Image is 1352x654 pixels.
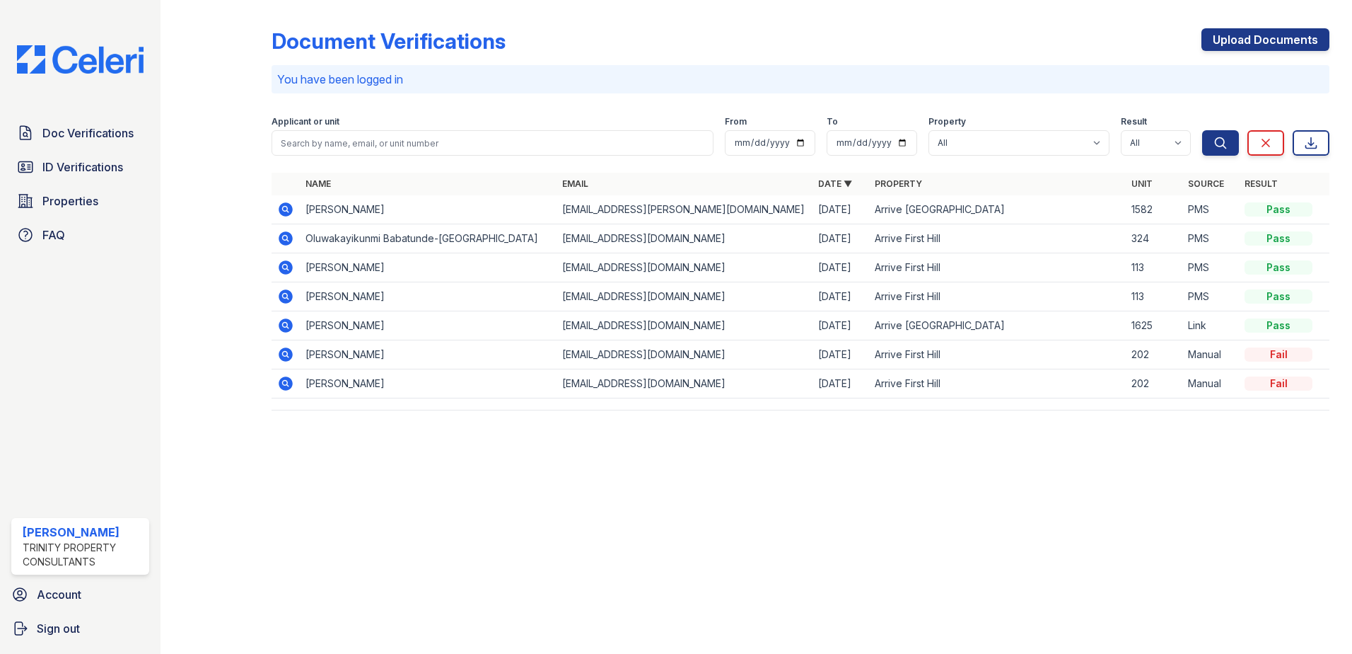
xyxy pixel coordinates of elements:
td: 324 [1126,224,1182,253]
td: Manual [1182,369,1239,398]
label: Result [1121,116,1147,127]
td: [EMAIL_ADDRESS][DOMAIN_NAME] [556,369,813,398]
td: Arrive [GEOGRAPHIC_DATA] [869,195,1126,224]
a: Result [1245,178,1278,189]
a: Email [562,178,588,189]
div: Trinity Property Consultants [23,541,144,569]
a: Doc Verifications [11,119,149,147]
td: Arrive First Hill [869,224,1126,253]
div: Pass [1245,289,1312,304]
label: From [725,116,747,127]
td: Oluwakayikunmi Babatunde-[GEOGRAPHIC_DATA] [300,224,556,253]
a: Source [1188,178,1224,189]
td: [PERSON_NAME] [300,282,556,311]
a: Property [875,178,922,189]
p: You have been logged in [277,71,1324,88]
td: [EMAIL_ADDRESS][PERSON_NAME][DOMAIN_NAME] [556,195,813,224]
td: [PERSON_NAME] [300,369,556,398]
a: Unit [1131,178,1153,189]
input: Search by name, email, or unit number [272,130,713,156]
label: To [827,116,838,127]
div: Pass [1245,202,1312,217]
td: 202 [1126,340,1182,369]
td: [EMAIL_ADDRESS][DOMAIN_NAME] [556,311,813,340]
td: [PERSON_NAME] [300,253,556,282]
td: Manual [1182,340,1239,369]
a: Upload Documents [1201,28,1329,51]
td: Link [1182,311,1239,340]
td: Arrive First Hill [869,282,1126,311]
td: [EMAIL_ADDRESS][DOMAIN_NAME] [556,224,813,253]
div: Fail [1245,377,1312,391]
img: CE_Logo_Blue-a8612792a0a2168367f1c8372b55b34899dd931a85d93a1a3d3e32e68fde9ad4.png [6,45,155,74]
span: Doc Verifications [42,125,134,142]
span: ID Verifications [42,159,123,176]
td: [DATE] [812,195,869,224]
a: Name [305,178,331,189]
td: [DATE] [812,340,869,369]
td: 1582 [1126,195,1182,224]
span: FAQ [42,226,65,243]
a: Date ▼ [818,178,852,189]
div: Document Verifications [272,28,506,54]
label: Applicant or unit [272,116,339,127]
td: [PERSON_NAME] [300,311,556,340]
span: Properties [42,193,98,210]
td: 202 [1126,369,1182,398]
td: [PERSON_NAME] [300,340,556,369]
td: [DATE] [812,369,869,398]
label: Property [928,116,966,127]
td: Arrive First Hill [869,340,1126,369]
td: [EMAIL_ADDRESS][DOMAIN_NAME] [556,340,813,369]
a: Sign out [6,614,155,643]
td: [DATE] [812,282,869,311]
td: [EMAIL_ADDRESS][DOMAIN_NAME] [556,282,813,311]
td: 1625 [1126,311,1182,340]
div: Fail [1245,348,1312,362]
td: 113 [1126,282,1182,311]
td: [DATE] [812,253,869,282]
span: Account [37,586,81,603]
div: Pass [1245,260,1312,275]
td: [DATE] [812,311,869,340]
a: ID Verifications [11,153,149,181]
td: [DATE] [812,224,869,253]
td: PMS [1182,224,1239,253]
td: [PERSON_NAME] [300,195,556,224]
span: Sign out [37,620,80,637]
td: PMS [1182,282,1239,311]
td: Arrive First Hill [869,253,1126,282]
td: PMS [1182,253,1239,282]
div: [PERSON_NAME] [23,524,144,541]
div: Pass [1245,231,1312,246]
a: FAQ [11,221,149,249]
a: Properties [11,187,149,215]
div: Pass [1245,319,1312,333]
td: Arrive First Hill [869,369,1126,398]
td: PMS [1182,195,1239,224]
td: [EMAIL_ADDRESS][DOMAIN_NAME] [556,253,813,282]
td: 113 [1126,253,1182,282]
a: Account [6,580,155,609]
td: Arrive [GEOGRAPHIC_DATA] [869,311,1126,340]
